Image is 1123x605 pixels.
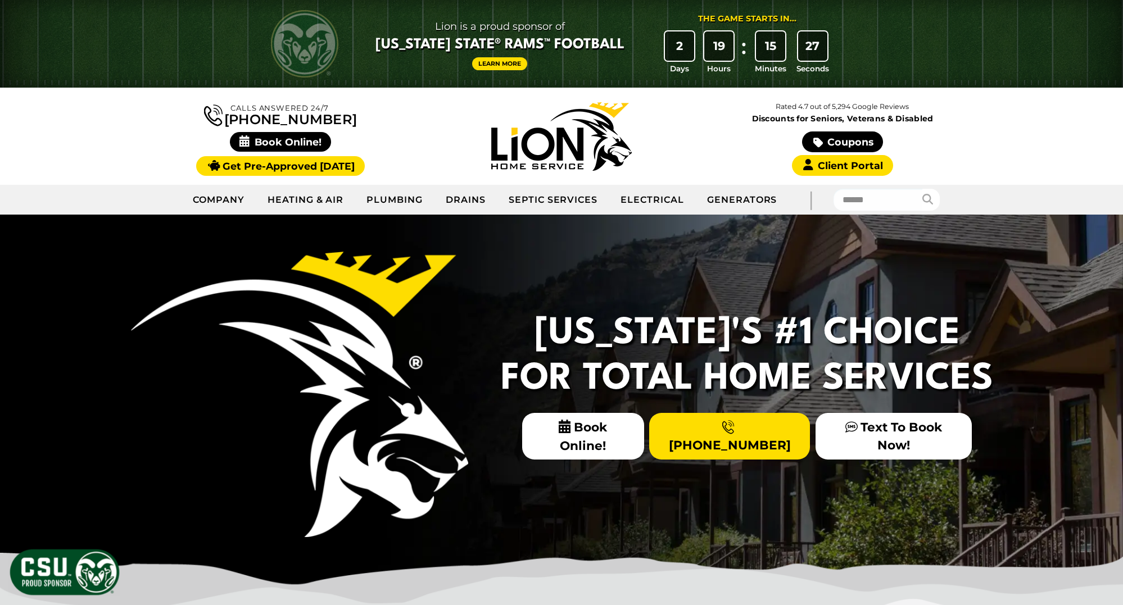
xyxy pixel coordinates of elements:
[792,155,893,176] a: Client Portal
[704,31,733,61] div: 19
[271,10,338,78] img: CSU Rams logo
[497,186,609,214] a: Septic Services
[707,63,731,74] span: Hours
[522,413,644,460] span: Book Online!
[704,115,981,122] span: Discounts for Seniors, Veterans & Disabled
[788,185,833,215] div: |
[182,186,256,214] a: Company
[796,63,829,74] span: Seconds
[8,548,121,597] img: CSU Sponsor Badge
[802,131,883,152] a: Coupons
[755,63,786,74] span: Minutes
[375,17,624,35] span: Lion is a proud sponsor of
[816,413,972,459] a: Text To Book Now!
[434,186,497,214] a: Drains
[204,102,357,126] a: [PHONE_NUMBER]
[355,186,434,214] a: Plumbing
[756,31,785,61] div: 15
[665,31,694,61] div: 2
[491,102,632,171] img: Lion Home Service
[739,31,750,75] div: :
[702,101,983,113] p: Rated 4.7 out of 5,294 Google Reviews
[494,311,1000,402] h2: [US_STATE]'s #1 Choice For Total Home Services
[256,186,355,214] a: Heating & Air
[375,35,624,54] span: [US_STATE] State® Rams™ Football
[649,413,810,459] a: [PHONE_NUMBER]
[798,31,827,61] div: 27
[698,13,796,25] div: The Game Starts in...
[609,186,696,214] a: Electrical
[472,57,527,70] a: Learn More
[196,156,364,176] a: Get Pre-Approved [DATE]
[670,63,689,74] span: Days
[230,132,332,152] span: Book Online!
[696,186,789,214] a: Generators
